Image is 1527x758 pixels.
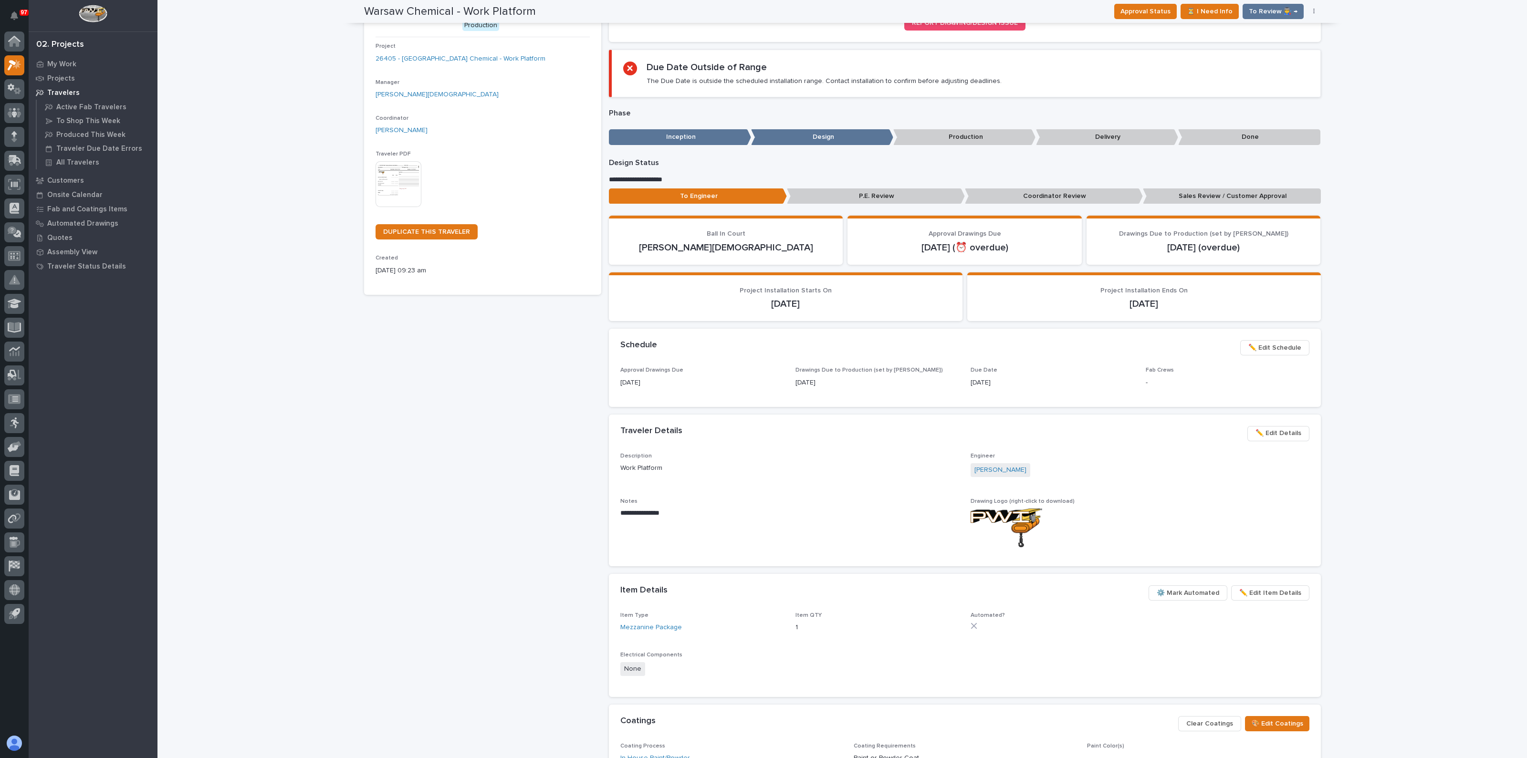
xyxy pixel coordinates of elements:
[1146,378,1309,388] p: -
[795,367,943,373] span: Drawings Due to Production (set by [PERSON_NAME])
[1120,6,1171,17] span: Approval Status
[971,509,1042,547] img: nadDmTXUaKz8TDcedDA000AdWgCqj6P3Ei-CcfYLlIE
[29,202,157,216] a: Fab and Coatings Items
[620,378,784,388] p: [DATE]
[620,743,665,749] span: Coating Process
[47,248,97,257] p: Assembly View
[1157,587,1219,599] span: ⚙️ Mark Automated
[795,623,959,633] p: 1
[1149,585,1227,601] button: ⚙️ Mark Automated
[1181,4,1239,19] button: ⏳ I Need Info
[620,498,638,504] span: Notes
[620,298,951,310] p: [DATE]
[787,188,965,204] p: P.E. Review
[1243,4,1304,19] button: To Review 👨‍🏭 →
[1178,716,1241,731] button: Clear Coatings
[620,613,648,618] span: Item Type
[29,57,157,71] a: My Work
[12,11,24,27] div: Notifications97
[609,158,1321,167] p: Design Status
[859,242,1070,253] p: [DATE] (⏰ overdue)
[620,367,683,373] span: Approval Drawings Due
[620,463,959,473] p: Work Platform
[1100,287,1188,294] span: Project Installation Ends On
[47,177,84,185] p: Customers
[1239,587,1301,599] span: ✏️ Edit Item Details
[1245,716,1309,731] button: 🎨 Edit Coatings
[1187,6,1233,17] span: ⏳ I Need Info
[37,128,157,141] a: Produced This Week
[29,187,157,202] a: Onsite Calendar
[56,131,126,139] p: Produced This Week
[707,230,745,237] span: Ball In Court
[376,54,545,64] a: 26405 - [GEOGRAPHIC_DATA] Chemical - Work Platform
[376,80,399,85] span: Manager
[47,234,73,242] p: Quotes
[795,613,822,618] span: Item QTY
[971,498,1075,504] span: Drawing Logo (right-click to download)
[965,188,1143,204] p: Coordinator Review
[647,77,1002,85] p: The Due Date is outside the scheduled installation range. Contact installation to confirm before ...
[364,5,536,19] h2: Warsaw Chemical - Work Platform
[47,219,118,228] p: Automated Drawings
[376,224,478,239] a: DUPLICATE THIS TRAVELER
[620,623,682,633] a: Mezzanine Package
[37,114,157,127] a: To Shop This Week
[740,287,832,294] span: Project Installation Starts On
[971,367,997,373] span: Due Date
[1251,718,1303,729] span: 🎨 Edit Coatings
[1231,585,1309,601] button: ✏️ Edit Item Details
[376,90,499,100] a: [PERSON_NAME][DEMOGRAPHIC_DATA]
[29,71,157,85] a: Projects
[56,103,126,112] p: Active Fab Travelers
[4,6,24,26] button: Notifications
[79,5,107,22] img: Workspace Logo
[620,662,645,676] span: None
[609,129,751,145] p: Inception
[1146,367,1174,373] span: Fab Crews
[47,191,103,199] p: Onsite Calendar
[609,188,787,204] p: To Engineer
[47,74,75,83] p: Projects
[1114,4,1177,19] button: Approval Status
[376,151,411,157] span: Traveler PDF
[1087,743,1124,749] span: Paint Color(s)
[37,156,157,169] a: All Travelers
[37,100,157,114] a: Active Fab Travelers
[1178,129,1320,145] p: Done
[1249,6,1297,17] span: To Review 👨‍🏭 →
[609,109,1321,118] p: Phase
[376,266,590,276] p: [DATE] 09:23 am
[47,262,126,271] p: Traveler Status Details
[56,145,142,153] p: Traveler Due Date Errors
[29,230,157,245] a: Quotes
[929,230,1001,237] span: Approval Drawings Due
[620,453,652,459] span: Description
[56,117,120,125] p: To Shop This Week
[47,60,76,69] p: My Work
[37,142,157,155] a: Traveler Due Date Errors
[21,9,27,16] p: 97
[1036,129,1178,145] p: Delivery
[620,340,657,351] h2: Schedule
[36,40,84,50] div: 02. Projects
[376,125,428,135] a: [PERSON_NAME]
[620,426,682,436] h2: Traveler Details
[647,62,767,73] h2: Due Date Outside of Range
[1143,188,1321,204] p: Sales Review / Customer Approval
[1098,242,1309,253] p: [DATE] (overdue)
[854,743,916,749] span: Coating Requirements
[1248,342,1301,353] span: ✏️ Edit Schedule
[620,242,832,253] p: [PERSON_NAME][DEMOGRAPHIC_DATA]
[29,173,157,187] a: Customers
[376,115,408,121] span: Coordinator
[1247,426,1309,441] button: ✏️ Edit Details
[47,205,127,214] p: Fab and Coatings Items
[56,158,99,167] p: All Travelers
[383,228,470,235] span: DUPLICATE THIS TRAVELER
[1240,340,1309,355] button: ✏️ Edit Schedule
[620,716,656,727] h2: Coatings
[1255,427,1301,439] span: ✏️ Edit Details
[974,465,1026,475] a: [PERSON_NAME]
[971,378,1134,388] p: [DATE]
